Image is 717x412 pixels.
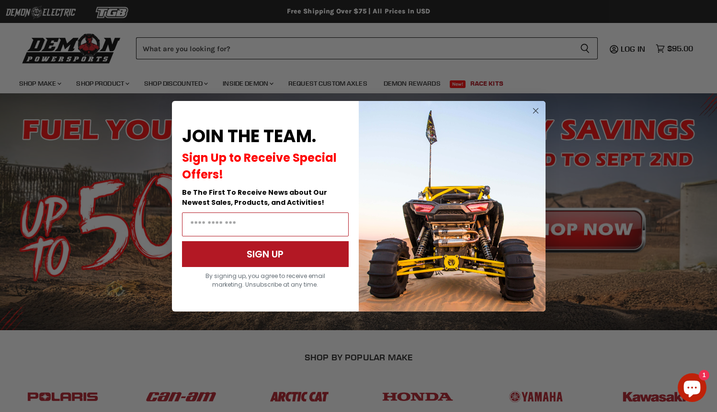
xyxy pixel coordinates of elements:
inbox-online-store-chat: Shopify online store chat [675,373,709,404]
button: SIGN UP [182,241,349,267]
span: By signing up, you agree to receive email marketing. Unsubscribe at any time. [205,272,325,289]
span: Be The First To Receive News about Our Newest Sales, Products, and Activities! [182,188,327,207]
button: Close dialog [530,105,542,117]
img: a9095488-b6e7-41ba-879d-588abfab540b.jpeg [359,101,546,312]
span: Sign Up to Receive Special Offers! [182,150,337,182]
span: JOIN THE TEAM. [182,124,316,148]
input: Email Address [182,212,349,236]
